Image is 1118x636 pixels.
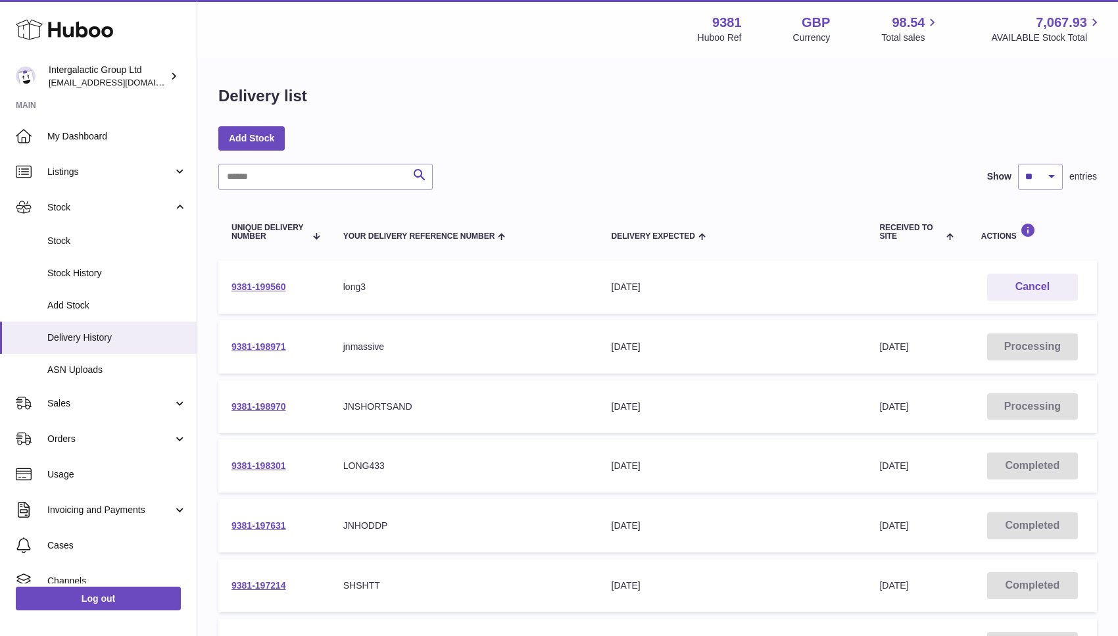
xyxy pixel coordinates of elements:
[612,520,854,532] div: [DATE]
[16,66,36,86] img: info@junglistnetwork.com
[987,170,1011,183] label: Show
[231,520,286,531] a: 9381-197631
[892,14,925,32] span: 98.54
[991,14,1102,44] a: 7,067.93 AVAILABLE Stock Total
[612,460,854,472] div: [DATE]
[881,32,940,44] span: Total sales
[218,86,307,107] h1: Delivery list
[612,579,854,592] div: [DATE]
[343,281,585,293] div: long3
[879,520,908,531] span: [DATE]
[47,575,187,587] span: Channels
[47,201,173,214] span: Stock
[879,460,908,471] span: [DATE]
[16,587,181,610] a: Log out
[881,14,940,44] a: 98.54 Total sales
[987,274,1078,301] button: Cancel
[612,401,854,413] div: [DATE]
[47,397,173,410] span: Sales
[231,224,305,241] span: Unique Delivery Number
[231,341,286,352] a: 9381-198971
[612,341,854,353] div: [DATE]
[47,267,187,280] span: Stock History
[1036,14,1087,32] span: 7,067.93
[343,460,585,472] div: LONG433
[981,223,1084,241] div: Actions
[879,224,943,241] span: Received to Site
[879,401,908,412] span: [DATE]
[343,341,585,353] div: jnmassive
[612,232,695,241] span: Delivery Expected
[47,166,173,178] span: Listings
[879,341,908,352] span: [DATE]
[218,126,285,150] a: Add Stock
[47,468,187,481] span: Usage
[47,364,187,376] span: ASN Uploads
[47,235,187,247] span: Stock
[343,520,585,532] div: JNHODDP
[231,460,286,471] a: 9381-198301
[879,580,908,591] span: [DATE]
[47,504,173,516] span: Invoicing and Payments
[49,64,167,89] div: Intergalactic Group Ltd
[991,32,1102,44] span: AVAILABLE Stock Total
[47,299,187,312] span: Add Stock
[231,401,286,412] a: 9381-198970
[47,539,187,552] span: Cases
[343,401,585,413] div: JNSHORTSAND
[47,130,187,143] span: My Dashboard
[712,14,742,32] strong: 9381
[231,281,286,292] a: 9381-199560
[793,32,831,44] div: Currency
[698,32,742,44] div: Huboo Ref
[612,281,854,293] div: [DATE]
[47,433,173,445] span: Orders
[343,579,585,592] div: SHSHTT
[343,232,495,241] span: Your Delivery Reference Number
[1069,170,1097,183] span: entries
[47,331,187,344] span: Delivery History
[231,580,286,591] a: 9381-197214
[49,77,193,87] span: [EMAIL_ADDRESS][DOMAIN_NAME]
[802,14,830,32] strong: GBP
